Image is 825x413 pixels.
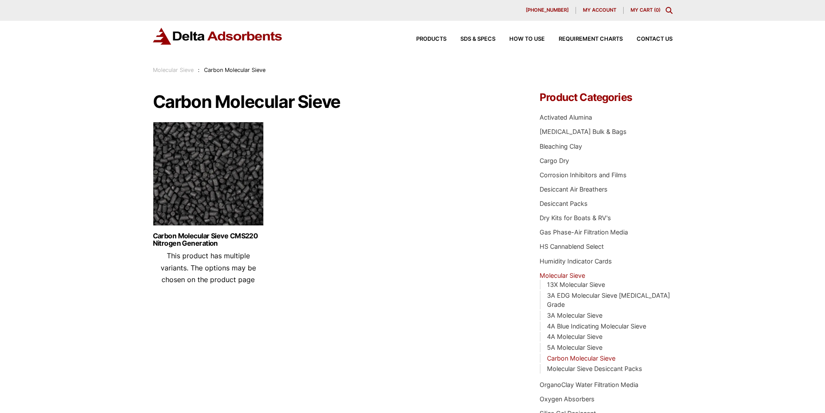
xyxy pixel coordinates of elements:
[631,7,660,13] a: My Cart (0)
[540,185,608,193] a: Desiccant Air Breathers
[540,171,627,179] a: Corrosion Inhibitors and Films
[547,322,646,330] a: 4A Blue Indicating Molecular Sieve
[153,122,264,230] img: Carbon Molecular Sieve
[153,92,514,111] h1: Carbon Molecular Sieve
[559,36,623,42] span: Requirement Charts
[153,232,264,247] a: Carbon Molecular Sieve CMS220 Nitrogen Generation
[547,354,615,362] a: Carbon Molecular Sieve
[446,36,495,42] a: SDS & SPECS
[509,36,545,42] span: How to Use
[540,128,627,135] a: [MEDICAL_DATA] Bulk & Bags
[547,312,602,319] a: 3A Molecular Sieve
[547,292,670,309] a: 3A EDG Molecular Sieve [MEDICAL_DATA] Grade
[540,114,592,121] a: Activated Alumina
[540,92,672,103] h4: Product Categories
[540,395,595,403] a: Oxygen Absorbers
[161,251,256,283] span: This product has multiple variants. The options may be chosen on the product page
[153,67,194,73] a: Molecular Sieve
[656,7,659,13] span: 0
[540,243,604,250] a: HS Cannablend Select
[204,67,265,73] span: Carbon Molecular Sieve
[637,36,673,42] span: Contact Us
[666,7,673,14] div: Toggle Modal Content
[583,8,616,13] span: My account
[402,36,446,42] a: Products
[540,257,612,265] a: Humidity Indicator Cards
[540,228,628,236] a: Gas Phase-Air Filtration Media
[495,36,545,42] a: How to Use
[540,381,638,388] a: OrganoClay Water Filtration Media
[519,7,576,14] a: [PHONE_NUMBER]
[540,157,569,164] a: Cargo Dry
[547,344,602,351] a: 5A Molecular Sieve
[540,143,582,150] a: Bleaching Clay
[198,67,200,73] span: :
[526,8,569,13] span: [PHONE_NUMBER]
[545,36,623,42] a: Requirement Charts
[416,36,446,42] span: Products
[460,36,495,42] span: SDS & SPECS
[576,7,624,14] a: My account
[540,214,611,221] a: Dry Kits for Boats & RV's
[547,333,602,340] a: 4A Molecular Sieve
[540,272,585,279] a: Molecular Sieve
[540,200,588,207] a: Desiccant Packs
[153,28,283,45] img: Delta Adsorbents
[547,281,605,288] a: 13X Molecular Sieve
[623,36,673,42] a: Contact Us
[547,365,642,372] a: Molecular Sieve Desiccant Packs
